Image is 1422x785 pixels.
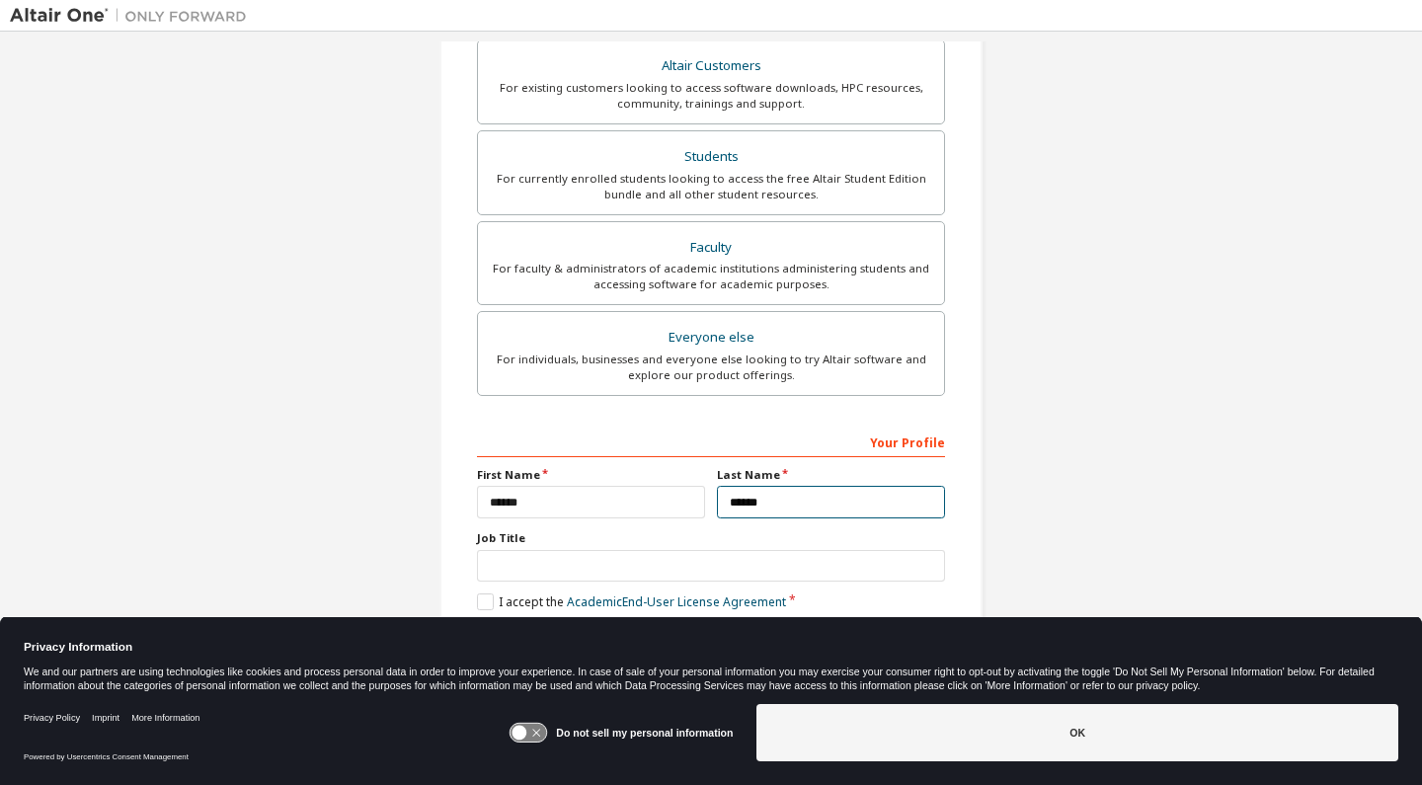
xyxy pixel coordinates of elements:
[10,6,257,26] img: Altair One
[490,261,932,292] div: For faculty & administrators of academic institutions administering students and accessing softwa...
[490,80,932,112] div: For existing customers looking to access software downloads, HPC resources, community, trainings ...
[477,467,705,483] label: First Name
[490,52,932,80] div: Altair Customers
[717,467,945,483] label: Last Name
[490,234,932,262] div: Faculty
[477,593,786,610] label: I accept the
[490,324,932,352] div: Everyone else
[477,426,945,457] div: Your Profile
[490,171,932,202] div: For currently enrolled students looking to access the free Altair Student Edition bundle and all ...
[490,352,932,383] div: For individuals, businesses and everyone else looking to try Altair software and explore our prod...
[490,143,932,171] div: Students
[477,530,945,546] label: Job Title
[567,593,786,610] a: Academic End-User License Agreement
